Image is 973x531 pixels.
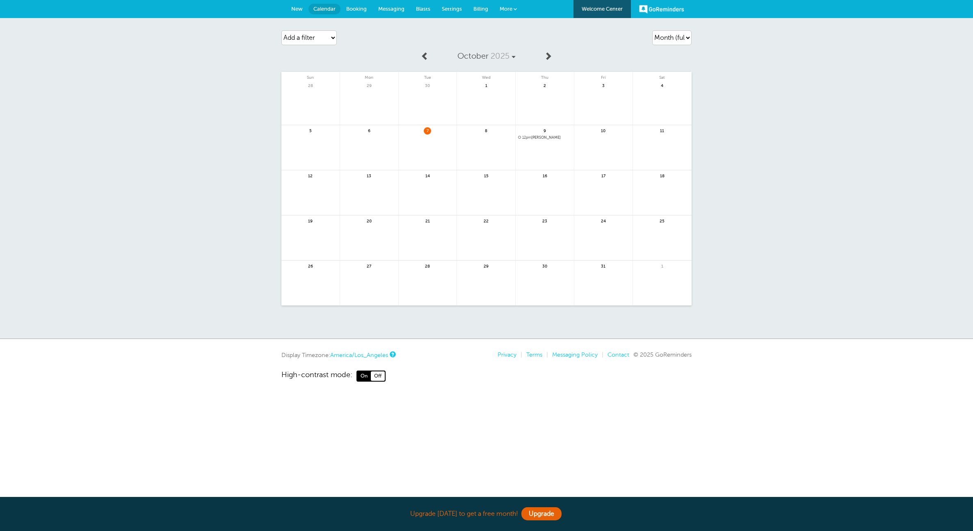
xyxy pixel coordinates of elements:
[346,6,367,12] span: Booking
[500,6,512,12] span: More
[482,127,490,133] span: 8
[574,72,633,80] span: Fri
[357,371,371,380] span: On
[281,505,692,523] div: Upgrade [DATE] to get a free month!
[307,172,314,179] span: 12
[313,6,336,12] span: Calendar
[482,172,490,179] span: 15
[541,263,548,269] span: 30
[482,217,490,224] span: 22
[600,217,607,224] span: 24
[378,6,404,12] span: Messaging
[365,82,373,88] span: 29
[541,172,548,179] span: 16
[608,351,629,358] a: Contact
[600,82,607,88] span: 3
[424,263,431,269] span: 28
[482,263,490,269] span: 29
[658,127,666,133] span: 11
[600,263,607,269] span: 31
[307,127,314,133] span: 5
[371,371,385,380] span: Off
[281,72,340,80] span: Sun
[541,217,548,224] span: 23
[340,72,398,80] span: Mon
[365,217,373,224] span: 20
[658,172,666,179] span: 18
[390,352,395,357] a: This is the timezone being used to display dates and times to you on this device. Click the timez...
[424,82,431,88] span: 30
[633,72,692,80] span: Sat
[526,351,542,358] a: Terms
[541,82,548,88] span: 2
[424,172,431,179] span: 14
[600,172,607,179] span: 17
[600,127,607,133] span: 10
[658,263,666,269] span: 1
[424,217,431,224] span: 21
[457,72,515,80] span: Wed
[365,127,373,133] span: 6
[307,263,314,269] span: 26
[541,127,548,133] span: 9
[457,51,489,61] span: October
[281,351,395,359] div: Display Timezone:
[518,135,571,140] a: 12pm[PERSON_NAME]
[365,172,373,179] span: 13
[482,82,490,88] span: 1
[281,371,352,381] span: High-contrast mode:
[516,351,522,358] li: |
[434,47,539,65] a: October 2025
[658,82,666,88] span: 4
[552,351,598,358] a: Messaging Policy
[424,127,431,133] span: 7
[521,507,562,520] a: Upgrade
[291,6,303,12] span: New
[633,351,692,358] span: © 2025 GoReminders
[498,351,516,358] a: Privacy
[307,82,314,88] span: 28
[491,51,509,61] span: 2025
[307,217,314,224] span: 19
[473,6,488,12] span: Billing
[658,217,666,224] span: 25
[518,135,571,140] span: Armen Abelyan
[442,6,462,12] span: Settings
[516,72,574,80] span: Thu
[330,352,388,358] a: America/Los_Angeles
[365,263,373,269] span: 27
[399,72,457,80] span: Tue
[308,4,340,14] a: Calendar
[416,6,430,12] span: Blasts
[598,351,603,358] li: |
[522,135,531,140] span: 12pm
[281,371,692,381] a: High-contrast mode: On Off
[542,351,548,358] li: |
